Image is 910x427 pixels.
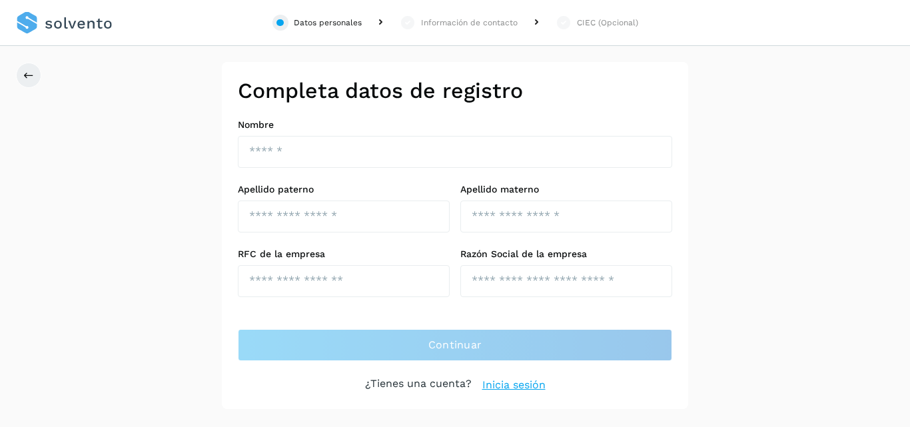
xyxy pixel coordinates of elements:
[238,329,672,361] button: Continuar
[460,248,672,260] label: Razón Social de la empresa
[428,338,482,352] span: Continuar
[482,377,546,393] a: Inicia sesión
[421,17,518,29] div: Información de contacto
[238,184,450,195] label: Apellido paterno
[577,17,638,29] div: CIEC (Opcional)
[460,184,672,195] label: Apellido materno
[365,377,472,393] p: ¿Tienes una cuenta?
[238,78,672,103] h2: Completa datos de registro
[238,119,672,131] label: Nombre
[238,248,450,260] label: RFC de la empresa
[294,17,362,29] div: Datos personales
